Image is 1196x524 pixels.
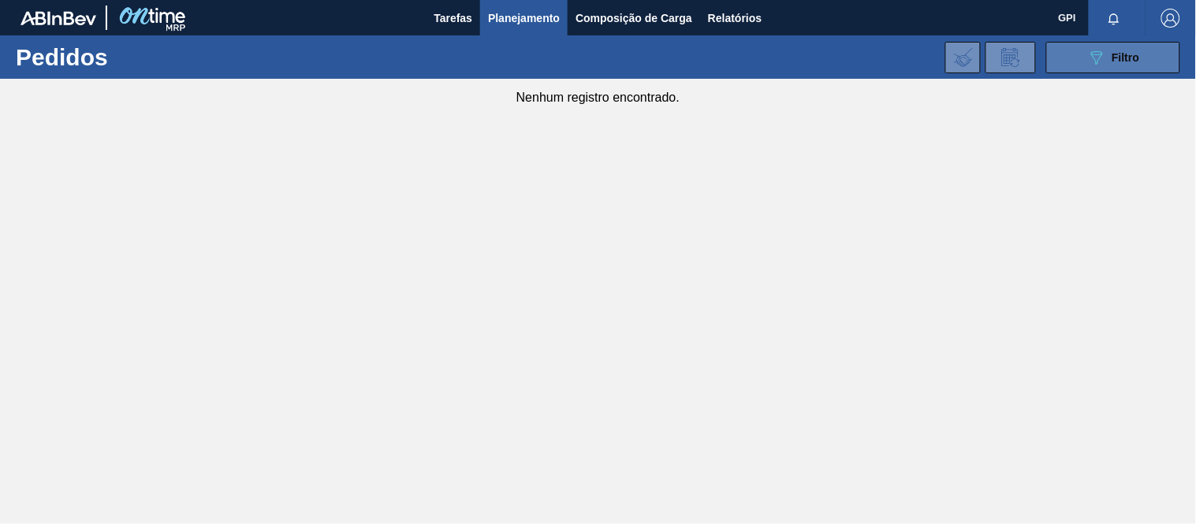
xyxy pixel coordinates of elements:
[1089,7,1139,29] button: Notificações
[488,9,560,28] span: Planejamento
[16,48,242,66] h1: Pedidos
[708,9,762,28] span: Relatórios
[434,9,472,28] span: Tarefas
[945,42,981,73] div: Importar Negociações dos Pedidos
[1046,42,1180,73] button: Filtro
[1161,9,1180,28] img: Logout
[20,11,96,25] img: TNhmsLtSVTkK8tSr43FrP2fwEKptu5GPRR3wAAAABJRU5ErkJggg==
[576,9,692,28] span: Composição de Carga
[985,42,1036,73] div: Solicitação de Revisão de Pedidos
[1112,51,1140,64] span: Filtro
